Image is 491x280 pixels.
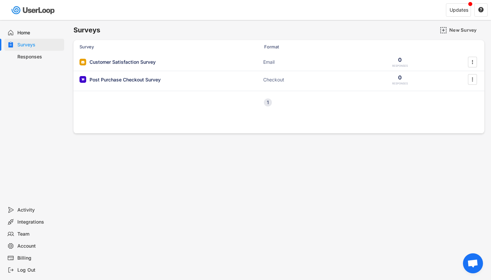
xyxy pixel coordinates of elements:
div: 0 [398,74,402,81]
div: Updates [450,8,468,12]
div: Responses [17,54,61,60]
div: Activity [17,207,61,213]
div: Email [263,59,330,65]
div: RESPONSES [392,64,408,68]
div: RESPONSES [392,82,408,85]
div: Customer Satisfaction Survey [90,59,156,65]
text:  [472,58,473,65]
div: 0 [398,56,402,63]
div: Log Out [17,267,61,273]
div: Account [17,243,61,249]
button:  [469,74,476,84]
img: AddMajor.svg [440,27,447,34]
a: Ouvrir le chat [463,253,483,273]
div: 1 [264,100,272,105]
div: Integrations [17,219,61,225]
div: Checkout [263,76,330,83]
div: Surveys [17,42,61,48]
img: userloop-logo-01.svg [10,3,57,17]
div: New Survey [449,27,483,33]
button:  [478,7,484,13]
button:  [469,57,476,67]
div: Billing [17,255,61,261]
div: Survey [79,44,213,50]
div: Format [264,44,331,50]
h6: Surveys [73,26,100,35]
div: Home [17,30,61,36]
div: Post Purchase Checkout Survey [90,76,161,83]
div: Team [17,231,61,237]
text:  [472,76,473,83]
